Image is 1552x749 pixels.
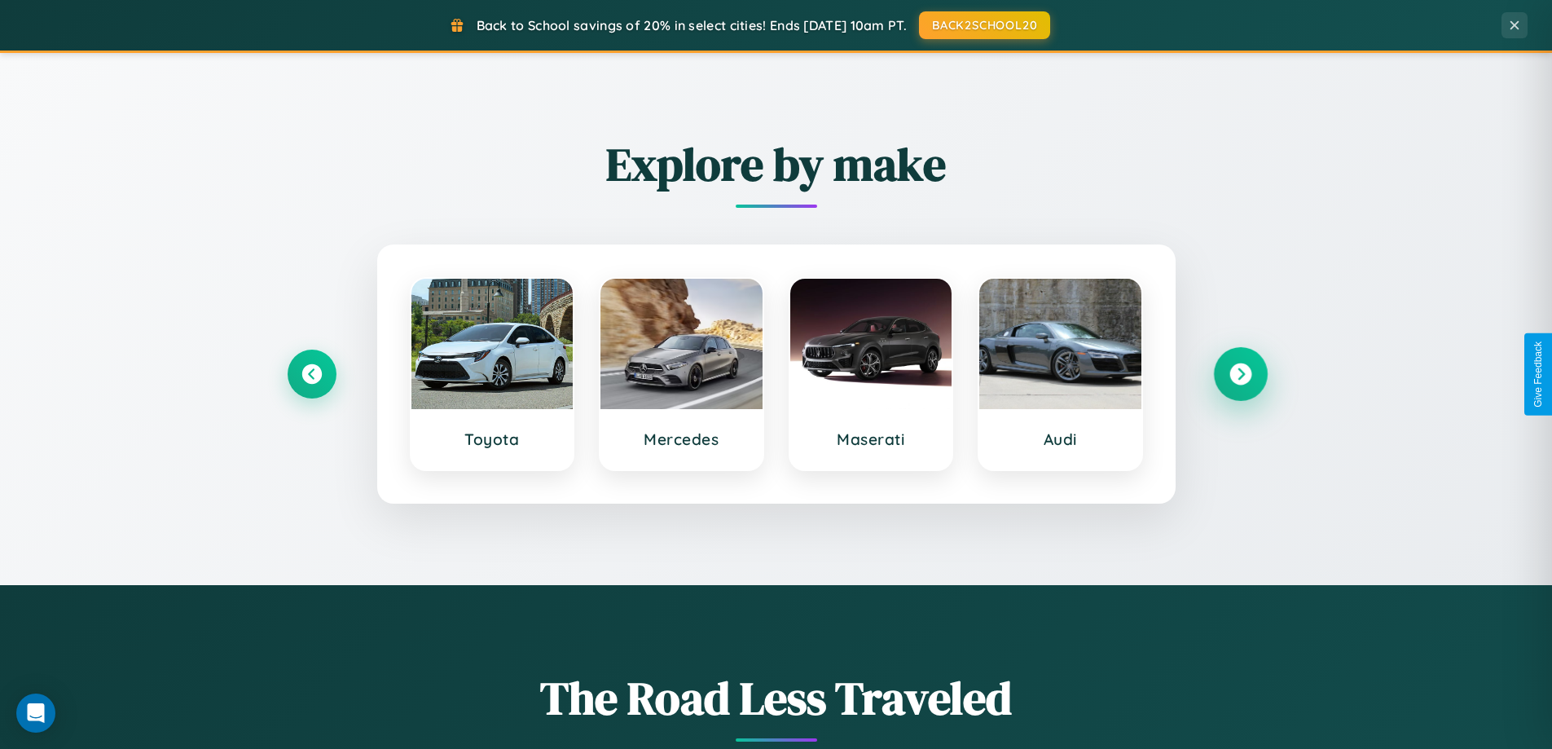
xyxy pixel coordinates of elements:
[807,430,936,449] h3: Maserati
[996,430,1125,449] h3: Audi
[288,133,1265,196] h2: Explore by make
[16,694,55,733] div: Open Intercom Messenger
[477,17,907,33] span: Back to School savings of 20% in select cities! Ends [DATE] 10am PT.
[617,430,746,449] h3: Mercedes
[919,11,1050,39] button: BACK2SCHOOL20
[288,667,1265,729] h1: The Road Less Traveled
[1532,341,1544,408] div: Give Feedback
[428,430,557,449] h3: Toyota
